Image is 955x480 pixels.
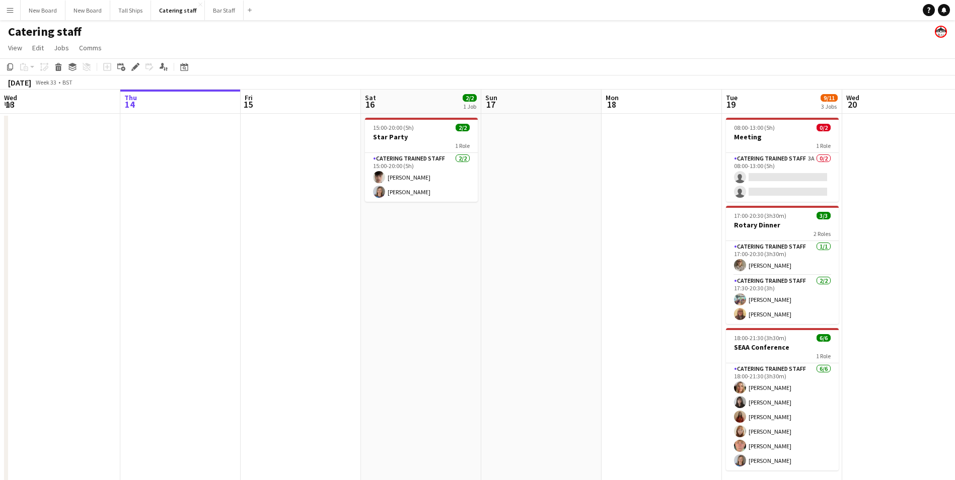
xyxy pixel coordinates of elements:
button: New Board [65,1,110,20]
span: Edit [32,43,44,52]
span: View [8,43,22,52]
span: 2 Roles [814,230,831,237]
span: 16 [363,99,376,110]
app-card-role: Catering trained staff2/215:00-20:00 (5h)[PERSON_NAME][PERSON_NAME] [365,153,478,202]
app-job-card: 15:00-20:00 (5h)2/2Star Party1 RoleCatering trained staff2/215:00-20:00 (5h)[PERSON_NAME][PERSON_... [365,118,478,202]
h3: Meeting [726,132,839,141]
a: Jobs [50,41,73,54]
span: 17 [484,99,497,110]
div: 3 Jobs [821,103,837,110]
h1: Catering staff [8,24,82,39]
span: 2/2 [456,124,470,131]
span: Sat [365,93,376,102]
div: 1 Job [463,103,476,110]
span: 15 [243,99,253,110]
span: 18:00-21:30 (3h30m) [734,334,786,342]
app-user-avatar: Beach Ballroom [935,26,947,38]
span: 0/2 [817,124,831,131]
span: 6/6 [817,334,831,342]
h3: Star Party [365,132,478,141]
span: 2/2 [463,94,477,102]
span: 17:00-20:30 (3h30m) [734,212,786,219]
span: Jobs [54,43,69,52]
button: Catering staff [151,1,205,20]
span: 14 [123,99,137,110]
div: [DATE] [8,77,31,88]
span: Thu [124,93,137,102]
span: Week 33 [33,78,58,86]
span: 15:00-20:00 (5h) [373,124,414,131]
a: Edit [28,41,48,54]
a: View [4,41,26,54]
span: 1 Role [816,142,831,149]
span: 1 Role [816,352,831,360]
app-card-role: Catering trained staff3A0/208:00-13:00 (5h) [726,153,839,202]
span: 18 [604,99,619,110]
span: 13 [3,99,17,110]
span: 9/11 [821,94,838,102]
a: Comms [75,41,106,54]
span: 3/3 [817,212,831,219]
span: 19 [724,99,738,110]
span: Comms [79,43,102,52]
app-job-card: 17:00-20:30 (3h30m)3/3Rotary Dinner2 RolesCatering trained staff1/117:00-20:30 (3h30m)[PERSON_NAM... [726,206,839,324]
app-card-role: Catering trained staff2/217:30-20:30 (3h)[PERSON_NAME][PERSON_NAME] [726,275,839,324]
span: Sun [485,93,497,102]
app-job-card: 18:00-21:30 (3h30m)6/6SEAA Conference1 RoleCatering trained staff6/618:00-21:30 (3h30m)[PERSON_NA... [726,328,839,470]
span: 1 Role [455,142,470,149]
button: New Board [21,1,65,20]
span: Mon [606,93,619,102]
app-card-role: Catering trained staff1/117:00-20:30 (3h30m)[PERSON_NAME] [726,241,839,275]
span: 20 [845,99,859,110]
span: 08:00-13:00 (5h) [734,124,775,131]
h3: Rotary Dinner [726,220,839,229]
span: Wed [4,93,17,102]
span: Fri [245,93,253,102]
button: Tall Ships [110,1,151,20]
h3: SEAA Conference [726,343,839,352]
span: Tue [726,93,738,102]
div: BST [62,78,72,86]
span: Wed [846,93,859,102]
app-card-role: Catering trained staff6/618:00-21:30 (3h30m)[PERSON_NAME][PERSON_NAME][PERSON_NAME][PERSON_NAME][... [726,363,839,470]
app-job-card: 08:00-13:00 (5h)0/2Meeting1 RoleCatering trained staff3A0/208:00-13:00 (5h) [726,118,839,202]
button: Bar Staff [205,1,244,20]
